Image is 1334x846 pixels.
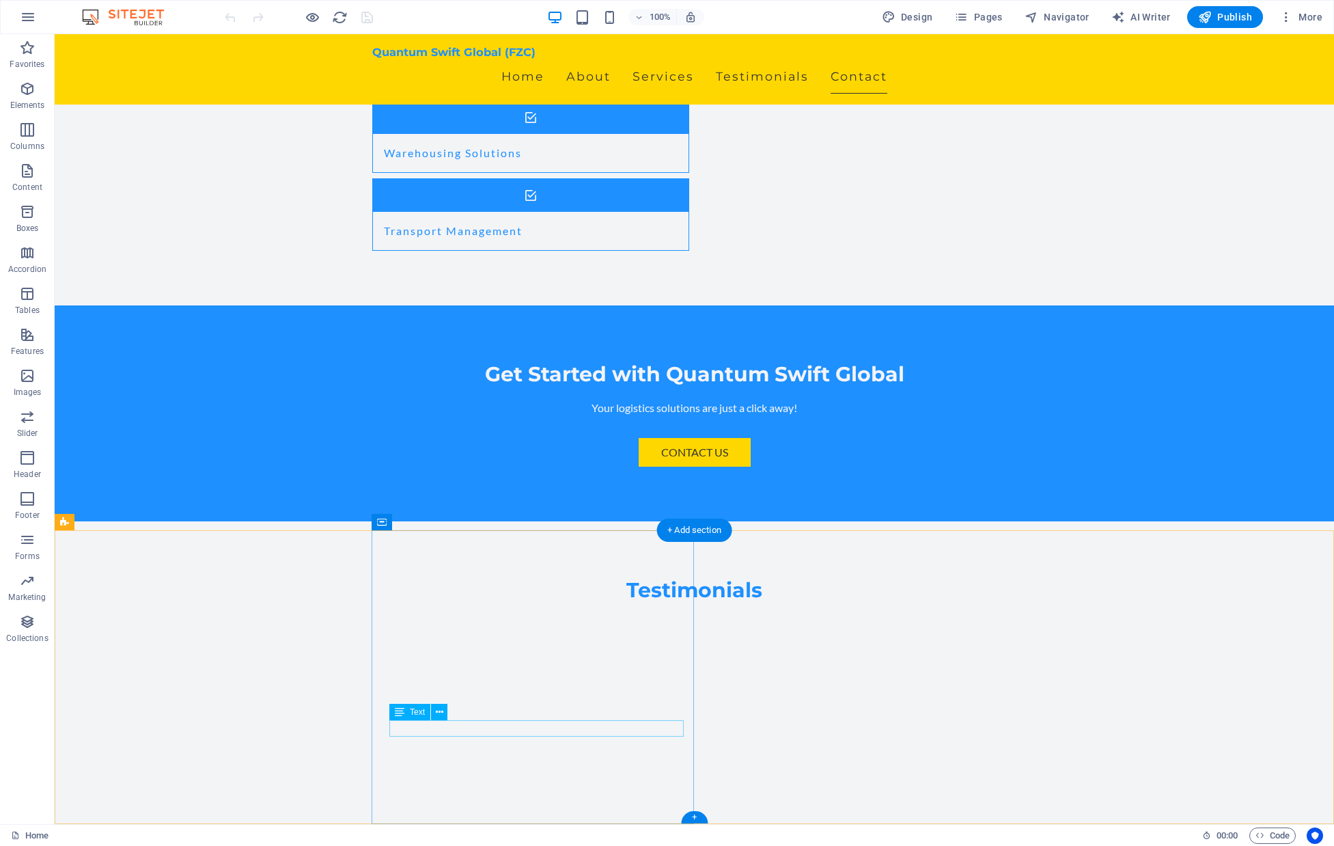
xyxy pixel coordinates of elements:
[1274,6,1328,28] button: More
[15,551,40,562] p: Forms
[1255,828,1290,844] span: Code
[8,264,46,275] p: Accordion
[10,100,45,111] p: Elements
[331,9,348,25] button: reload
[16,223,39,234] p: Boxes
[410,708,425,716] span: Text
[1226,830,1228,841] span: :
[17,428,38,439] p: Slider
[1279,10,1322,24] span: More
[1111,10,1171,24] span: AI Writer
[15,305,40,316] p: Tables
[954,10,1002,24] span: Pages
[949,6,1008,28] button: Pages
[656,519,732,542] div: + Add section
[79,9,181,25] img: Editor Logo
[1106,6,1176,28] button: AI Writer
[1019,6,1095,28] button: Navigator
[882,10,933,24] span: Design
[8,592,46,603] p: Marketing
[12,182,42,193] p: Content
[628,9,677,25] button: 100%
[684,11,697,23] i: On resize automatically adjust zoom level to fit chosen device.
[14,387,42,398] p: Images
[1025,10,1089,24] span: Navigator
[10,141,44,152] p: Columns
[6,633,48,644] p: Collections
[876,6,939,28] button: Design
[15,510,40,521] p: Footer
[1249,828,1296,844] button: Code
[1202,828,1238,844] h6: Session time
[1198,10,1252,24] span: Publish
[1217,828,1238,844] span: 00 00
[1307,828,1323,844] button: Usercentrics
[14,469,41,480] p: Header
[876,6,939,28] div: Design (Ctrl+Alt+Y)
[11,828,48,844] a: Click to cancel selection. Double-click to open Pages
[332,10,348,25] i: Reload page
[10,59,44,70] p: Favorites
[649,9,671,25] h6: 100%
[681,811,708,823] div: +
[304,9,320,25] button: Click here to leave preview mode and continue editing
[1187,6,1263,28] button: Publish
[11,346,44,357] p: Features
